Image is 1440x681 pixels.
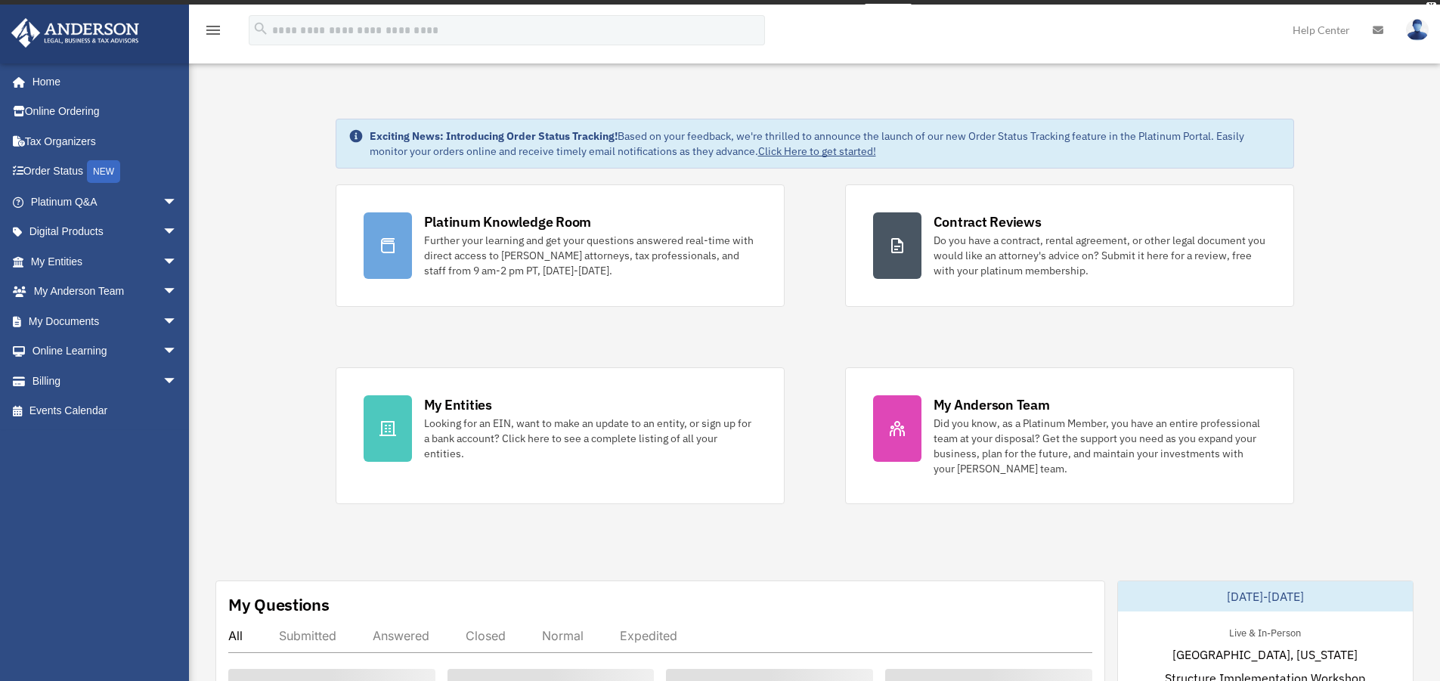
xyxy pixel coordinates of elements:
div: Did you know, as a Platinum Member, you have an entire professional team at your disposal? Get th... [934,416,1266,476]
span: arrow_drop_down [163,366,193,397]
div: Submitted [279,628,336,643]
div: close [1426,2,1436,11]
a: Click Here to get started! [758,144,876,158]
span: arrow_drop_down [163,306,193,337]
div: My Questions [228,593,330,616]
a: My Entitiesarrow_drop_down [11,246,200,277]
div: Looking for an EIN, want to make an update to an entity, or sign up for a bank account? Click her... [424,416,757,461]
div: Based on your feedback, we're thrilled to announce the launch of our new Order Status Tracking fe... [370,128,1281,159]
i: search [252,20,269,37]
a: Digital Productsarrow_drop_down [11,217,200,247]
a: Billingarrow_drop_down [11,366,200,396]
div: Expedited [620,628,677,643]
div: Further your learning and get your questions answered real-time with direct access to [PERSON_NAM... [424,233,757,278]
div: Live & In-Person [1217,624,1313,639]
i: menu [204,21,222,39]
img: User Pic [1406,19,1429,41]
div: Contract Reviews [934,212,1042,231]
span: arrow_drop_down [163,336,193,367]
div: Answered [373,628,429,643]
div: NEW [87,160,120,183]
span: arrow_drop_down [163,217,193,248]
div: Platinum Knowledge Room [424,212,592,231]
div: All [228,628,243,643]
div: My Anderson Team [934,395,1050,414]
div: Do you have a contract, rental agreement, or other legal document you would like an attorney's ad... [934,233,1266,278]
a: Events Calendar [11,396,200,426]
a: Platinum Q&Aarrow_drop_down [11,187,200,217]
div: Get a chance to win 6 months of Platinum for free just by filling out this [528,4,859,22]
div: My Entities [424,395,492,414]
img: Anderson Advisors Platinum Portal [7,18,144,48]
a: Platinum Knowledge Room Further your learning and get your questions answered real-time with dire... [336,184,785,307]
a: My Entities Looking for an EIN, want to make an update to an entity, or sign up for a bank accoun... [336,367,785,504]
div: [DATE]-[DATE] [1118,581,1413,611]
span: [GEOGRAPHIC_DATA], [US_STATE] [1172,645,1358,664]
strong: Exciting News: Introducing Order Status Tracking! [370,129,618,143]
a: Online Learningarrow_drop_down [11,336,200,367]
a: Online Ordering [11,97,200,127]
a: Order StatusNEW [11,156,200,187]
a: My Documentsarrow_drop_down [11,306,200,336]
a: Tax Organizers [11,126,200,156]
span: arrow_drop_down [163,187,193,218]
a: survey [865,4,912,22]
a: Home [11,67,193,97]
span: arrow_drop_down [163,277,193,308]
a: menu [204,26,222,39]
div: Closed [466,628,506,643]
a: Contract Reviews Do you have a contract, rental agreement, or other legal document you would like... [845,184,1294,307]
span: arrow_drop_down [163,246,193,277]
a: My Anderson Team Did you know, as a Platinum Member, you have an entire professional team at your... [845,367,1294,504]
a: My Anderson Teamarrow_drop_down [11,277,200,307]
div: Normal [542,628,584,643]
